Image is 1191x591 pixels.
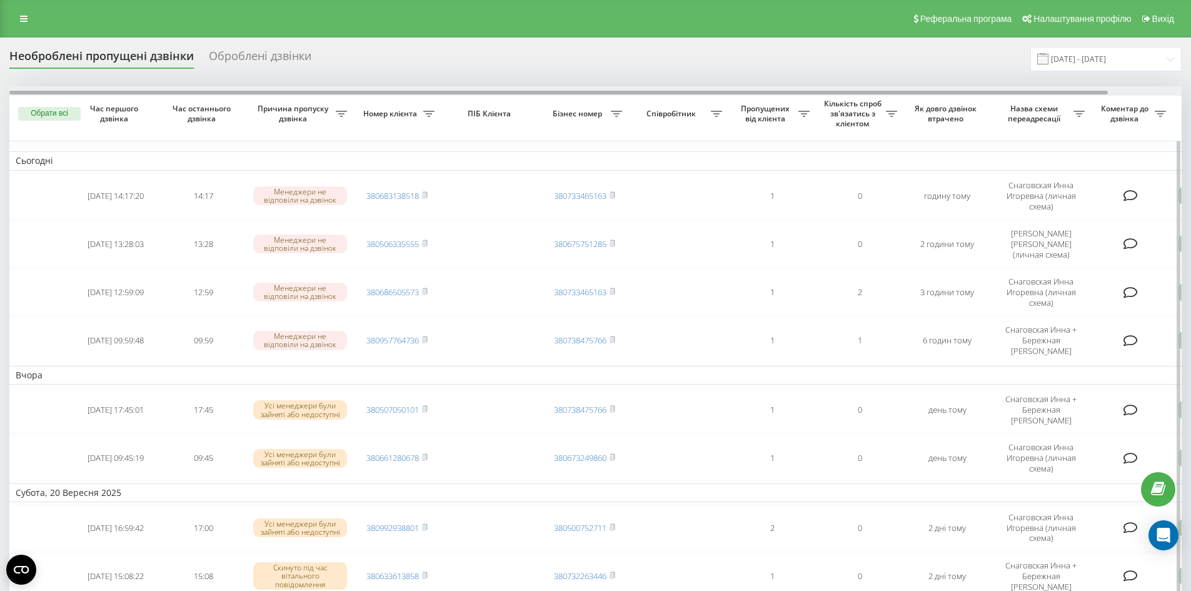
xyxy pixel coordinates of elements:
[72,173,159,219] td: [DATE] 14:17:20
[554,570,606,582] a: 380732263446
[451,109,530,119] span: ПІБ Клієнта
[635,109,711,119] span: Співробітник
[991,221,1091,267] td: [PERSON_NAME] [PERSON_NAME] (личная схема)
[366,404,419,415] a: 380507050101
[253,186,347,205] div: Менеджери не відповіли на дзвінок
[253,562,347,590] div: Скинуто під час вітального повідомлення
[554,238,606,250] a: 380675751285
[547,109,611,119] span: Бізнес номер
[159,505,247,550] td: 17:00
[735,104,798,123] span: Пропущених від клієнта
[366,286,419,298] a: 380686505573
[159,318,247,363] td: 09:59
[903,270,991,315] td: 3 години тому
[554,335,606,346] a: 380738475766
[1152,14,1174,24] span: Вихід
[554,286,606,298] a: 380733465163
[903,505,991,550] td: 2 дні тому
[913,104,981,123] span: Як довго дзвінок втрачено
[366,190,419,201] a: 380683138518
[816,173,903,219] td: 0
[920,14,1012,24] span: Реферальна програма
[991,505,1091,550] td: Снаговская Инна Игоревна (личная схема)
[991,270,1091,315] td: Снаговская Инна Игоревна (личная схема)
[72,387,159,433] td: [DATE] 17:45:01
[816,318,903,363] td: 1
[366,335,419,346] a: 380957764736
[159,270,247,315] td: 12:59
[159,221,247,267] td: 13:28
[72,318,159,363] td: [DATE] 09:59:48
[253,331,347,350] div: Менеджери не відповіли на дзвінок
[728,173,816,219] td: 1
[816,505,903,550] td: 0
[991,173,1091,219] td: Снаговская Инна Игоревна (личная схема)
[72,435,159,481] td: [DATE] 09:45:19
[6,555,36,585] button: Open CMP widget
[72,270,159,315] td: [DATE] 12:59:09
[253,518,347,537] div: Усі менеджери були зайняті або недоступні
[253,283,347,301] div: Менеджери не відповіли на дзвінок
[991,387,1091,433] td: Снаговская Инна + Бережная [PERSON_NAME]
[728,387,816,433] td: 1
[816,387,903,433] td: 0
[554,452,606,463] a: 380673249860
[366,522,419,533] a: 380992938801
[728,270,816,315] td: 1
[159,173,247,219] td: 14:17
[903,387,991,433] td: день тому
[9,49,194,69] div: Необроблені пропущені дзвінки
[366,452,419,463] a: 380661280678
[253,400,347,419] div: Усі менеджери були зайняті або недоступні
[554,522,606,533] a: 380500752711
[159,387,247,433] td: 17:45
[359,109,423,119] span: Номер клієнта
[554,404,606,415] a: 380738475766
[728,318,816,363] td: 1
[1097,104,1155,123] span: Коментар до дзвінка
[253,235,347,253] div: Менеджери не відповіли на дзвінок
[366,570,419,582] a: 380633613858
[209,49,311,69] div: Оброблені дзвінки
[1033,14,1131,24] span: Налаштування профілю
[903,435,991,481] td: день тому
[72,505,159,550] td: [DATE] 16:59:42
[816,221,903,267] td: 0
[253,104,336,123] span: Причина пропуску дзвінка
[991,318,1091,363] td: Снаговская Инна + Бережная [PERSON_NAME]
[366,238,419,250] a: 380506335555
[903,318,991,363] td: 6 годин тому
[728,221,816,267] td: 1
[816,270,903,315] td: 2
[728,435,816,481] td: 1
[1148,520,1178,550] div: Open Intercom Messenger
[554,190,606,201] a: 380733465163
[72,221,159,267] td: [DATE] 13:28:03
[169,104,237,123] span: Час останнього дзвінка
[253,449,347,468] div: Усі менеджери були зайняті або недоступні
[903,221,991,267] td: 2 години тому
[903,173,991,219] td: годину тому
[159,435,247,481] td: 09:45
[822,99,886,128] span: Кількість спроб зв'язатись з клієнтом
[728,505,816,550] td: 2
[18,107,81,121] button: Обрати всі
[816,435,903,481] td: 0
[82,104,149,123] span: Час першого дзвінка
[997,104,1073,123] span: Назва схеми переадресації
[991,435,1091,481] td: Снаговская Инна Игоревна (личная схема)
